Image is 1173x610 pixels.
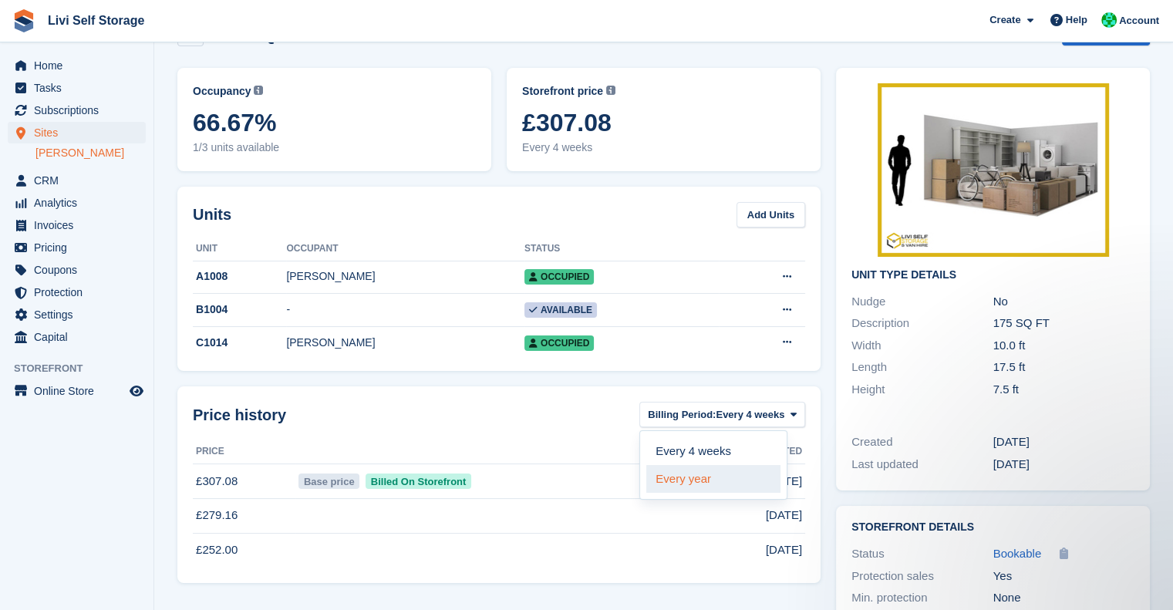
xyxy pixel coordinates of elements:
span: Online Store [34,380,126,402]
span: Coupons [34,259,126,281]
a: menu [8,192,146,214]
div: [PERSON_NAME] [286,335,524,351]
div: No [993,293,1135,311]
td: - [286,294,524,327]
a: menu [8,281,146,303]
span: Occupied [524,269,594,285]
a: menu [8,304,146,325]
div: Nudge [851,293,993,311]
a: menu [8,170,146,191]
span: Storefront [14,361,153,376]
span: Tasks [34,77,126,99]
div: [DATE] [993,456,1135,474]
a: menu [8,214,146,236]
div: Description [851,315,993,332]
a: menu [8,380,146,402]
div: 10.0 ft [993,337,1135,355]
a: Livi Self Storage [42,8,150,33]
a: Preview store [127,382,146,400]
a: Bookable [993,545,1042,563]
span: Occupied [524,335,594,351]
img: 175-sqft-unit.jpg [878,83,1109,257]
a: Add Units [736,202,805,227]
span: Available [524,302,597,318]
div: Width [851,337,993,355]
div: Status [851,545,993,563]
span: Create [989,12,1020,28]
a: menu [8,122,146,143]
th: Price [193,440,295,464]
span: Account [1119,13,1159,29]
span: CRM [34,170,126,191]
div: [DATE] [993,433,1135,451]
button: Billing Period: Every 4 weeks [639,402,805,427]
span: Bookable [993,547,1042,560]
th: Occupant [286,237,524,261]
div: 175 SQ FT [993,315,1135,332]
span: Help [1066,12,1087,28]
span: Billed On Storefront [366,474,471,489]
span: Pricing [34,237,126,258]
div: B1004 [193,302,286,318]
span: Home [34,55,126,76]
a: menu [8,326,146,348]
span: Every 4 weeks [716,407,784,423]
a: menu [8,237,146,258]
a: Every 4 weeks [646,437,780,465]
div: 7.5 ft [993,381,1135,399]
span: Analytics [34,192,126,214]
th: Unit [193,237,286,261]
span: 1/3 units available [193,140,476,156]
h2: Unit Type details [851,269,1134,281]
span: Base price [298,474,359,489]
td: £307.08 [193,464,295,499]
div: Yes [993,568,1135,585]
span: Settings [34,304,126,325]
h2: Storefront Details [851,521,1134,534]
div: Created [851,433,993,451]
div: Height [851,381,993,399]
div: Protection sales [851,568,993,585]
a: [PERSON_NAME] [35,146,146,160]
div: Min. protection [851,589,993,607]
th: Status [524,237,719,261]
img: icon-info-grey-7440780725fd019a000dd9b08b2336e03edf1995a4989e88bcd33f0948082b44.svg [254,86,263,95]
img: icon-info-grey-7440780725fd019a000dd9b08b2336e03edf1995a4989e88bcd33f0948082b44.svg [606,86,615,95]
span: Capital [34,326,126,348]
td: £252.00 [193,533,295,567]
span: £307.08 [522,109,805,136]
span: Invoices [34,214,126,236]
a: Every year [646,465,780,493]
span: Sites [34,122,126,143]
span: Occupancy [193,83,251,99]
a: menu [8,99,146,121]
span: Storefront price [522,83,603,99]
div: [PERSON_NAME] [286,268,524,285]
div: A1008 [193,268,286,285]
div: Last updated [851,456,993,474]
div: Length [851,359,993,376]
span: 66.67% [193,109,476,136]
img: stora-icon-8386f47178a22dfd0bd8f6a31ec36ba5ce8667c1dd55bd0f319d3a0aa187defe.svg [12,9,35,32]
img: Joe Robertson [1101,12,1117,28]
span: Subscriptions [34,99,126,121]
div: 17.5 ft [993,359,1135,376]
span: Billing Period: [648,407,716,423]
span: Every 4 weeks [522,140,805,156]
a: menu [8,55,146,76]
span: Price history [193,403,286,426]
h2: Units [193,203,231,226]
div: None [993,589,1135,607]
span: Protection [34,281,126,303]
div: C1014 [193,335,286,351]
td: £279.16 [193,498,295,533]
a: menu [8,77,146,99]
span: [DATE] [766,507,802,524]
span: [DATE] [766,541,802,559]
a: menu [8,259,146,281]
